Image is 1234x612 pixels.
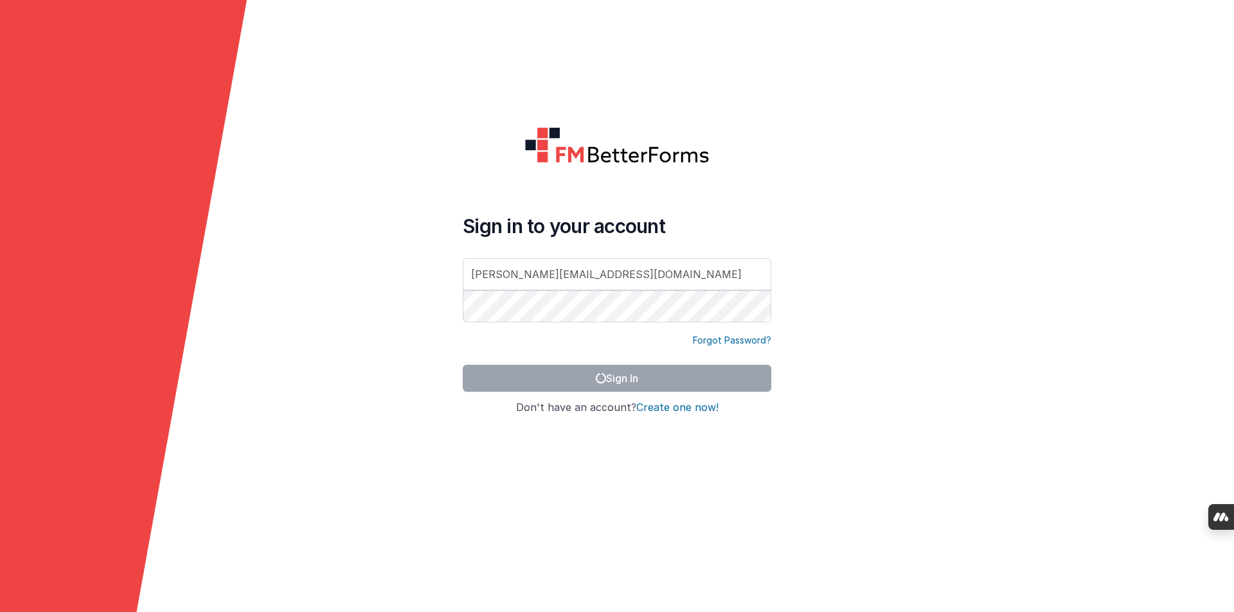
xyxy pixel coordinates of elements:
button: Sign In [463,365,771,392]
input: Email Address [463,258,771,290]
h4: Sign in to your account [463,214,771,238]
h4: Don't have an account? [463,402,771,414]
button: Create one now! [636,402,719,414]
a: Forgot Password? [693,334,771,347]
